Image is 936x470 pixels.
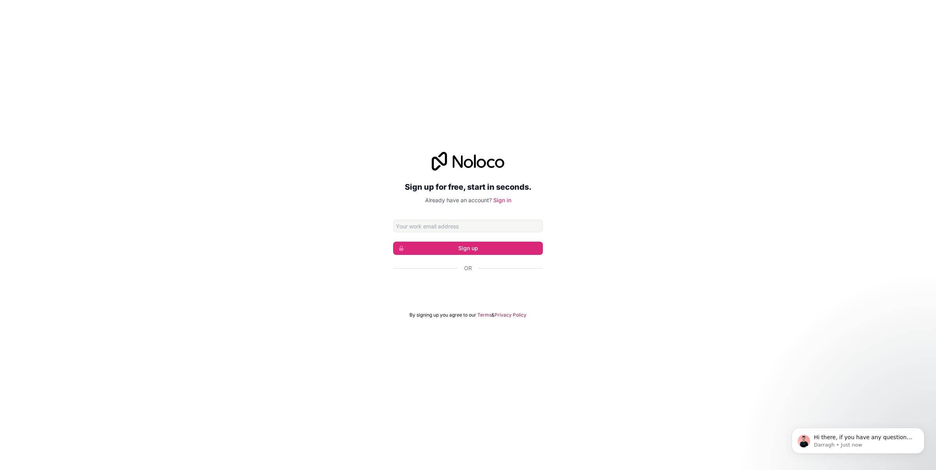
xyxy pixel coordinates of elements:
a: Privacy Policy [495,312,526,318]
a: Terms [477,312,491,318]
span: Already have an account? [425,197,492,203]
span: Or [464,264,472,272]
input: Email address [393,220,543,232]
span: By signing up you agree to our [409,312,476,318]
h2: Sign up for free, start in seconds. [393,180,543,194]
button: Sign up [393,242,543,255]
iframe: Intercom notifications message [780,411,936,466]
a: Sign in [493,197,511,203]
iframe: Sign in with Google Button [389,281,547,298]
span: & [491,312,495,318]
